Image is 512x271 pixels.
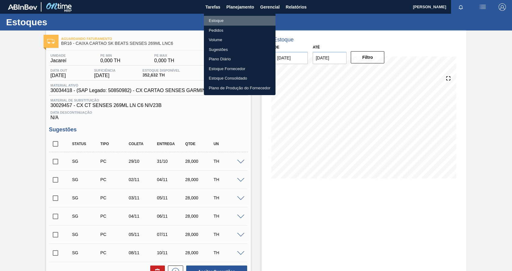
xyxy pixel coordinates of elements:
a: Estoque Fornecedor [204,64,276,74]
a: Estoque [204,16,276,26]
a: Estoque Consolidado [204,73,276,83]
a: Pedidos [204,26,276,35]
a: Plano Diário [204,54,276,64]
a: Volume [204,35,276,45]
a: Sugestões [204,45,276,55]
a: Plano de Produção do Fornecedor [204,83,276,93]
